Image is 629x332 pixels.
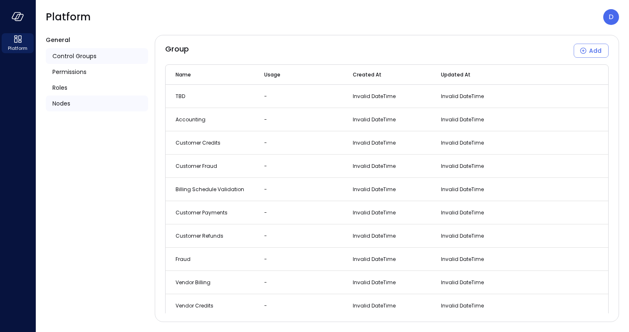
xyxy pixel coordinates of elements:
[353,116,396,123] span: Invalid DateTime
[176,302,213,309] span: Vendor Credits
[176,162,217,170] span: Customer Fraud
[8,44,27,52] span: Platform
[353,162,396,170] span: Invalid DateTime
[353,256,396,263] span: Invalid DateTime
[441,162,484,170] span: Invalid DateTime
[176,71,191,79] span: Name
[264,71,280,79] span: Usage
[441,302,484,309] span: Invalid DateTime
[264,139,267,146] span: -
[441,256,484,263] span: Invalid DateTime
[264,116,267,123] span: -
[46,10,91,24] span: Platform
[353,186,396,193] span: Invalid DateTime
[353,279,396,286] span: Invalid DateTime
[176,232,223,239] span: Customer Refunds
[176,209,228,216] span: Customer Payments
[441,71,471,79] span: Updated At
[353,232,396,239] span: Invalid DateTime
[176,139,220,146] span: Customer Credits
[353,209,396,216] span: Invalid DateTime
[52,83,67,92] span: Roles
[264,302,267,309] span: -
[52,99,70,108] span: Nodes
[46,64,148,80] a: Permissions
[441,209,484,216] span: Invalid DateTime
[2,33,34,53] div: Platform
[574,44,609,58] button: Add
[264,232,267,239] span: -
[264,209,267,216] span: -
[441,279,484,286] span: Invalid DateTime
[176,256,191,263] span: Fraud
[353,139,396,146] span: Invalid DateTime
[353,93,396,100] span: Invalid DateTime
[46,80,148,96] a: Roles
[52,52,97,61] span: Control Groups
[264,93,267,100] span: -
[176,116,206,123] span: Accounting
[264,279,267,286] span: -
[46,96,148,111] a: Nodes
[441,186,484,193] span: Invalid DateTime
[176,93,185,100] span: TBD
[603,9,619,25] div: Dudu
[609,12,614,22] p: D
[441,139,484,146] span: Invalid DateTime
[353,302,396,309] span: Invalid DateTime
[441,232,484,239] span: Invalid DateTime
[264,186,267,193] span: -
[441,116,484,123] span: Invalid DateTime
[52,67,87,76] span: Permissions
[46,36,70,44] span: General
[46,48,148,64] a: Control Groups
[264,162,267,170] span: -
[165,44,189,58] span: Group
[441,93,484,100] span: Invalid DateTime
[264,256,267,263] span: -
[353,71,381,79] span: Created At
[589,46,602,56] div: Add
[176,186,244,193] span: Billing Schedule Validation
[176,279,210,286] span: Vendor Billing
